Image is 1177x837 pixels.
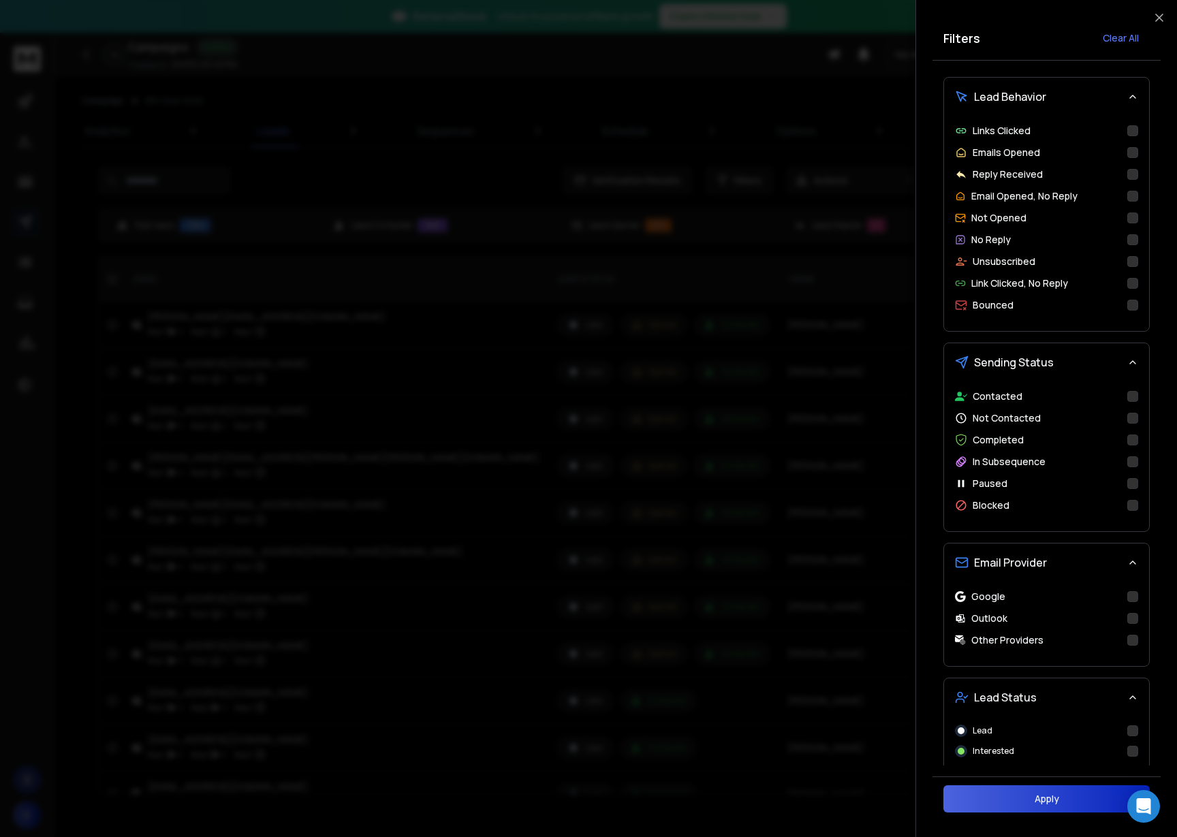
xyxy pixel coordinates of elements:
[973,746,1014,757] p: Interested
[1092,25,1150,52] button: Clear All
[973,390,1022,403] p: Contacted
[943,29,980,48] h2: Filters
[944,116,1149,331] div: Lead Behavior
[974,689,1037,706] span: Lead Status
[973,124,1031,138] p: Links Clicked
[971,590,1005,603] p: Google
[973,499,1009,512] p: Blocked
[971,233,1011,247] p: No Reply
[974,354,1054,370] span: Sending Status
[974,89,1046,105] span: Lead Behavior
[944,343,1149,381] button: Sending Status
[971,633,1043,647] p: Other Providers
[971,612,1007,625] p: Outlook
[973,168,1043,181] p: Reply Received
[973,477,1007,490] p: Paused
[973,255,1035,268] p: Unsubscribed
[973,455,1046,469] p: In Subsequence
[971,277,1068,290] p: Link Clicked, No Reply
[973,146,1040,159] p: Emails Opened
[1127,790,1160,823] div: Open Intercom Messenger
[944,582,1149,666] div: Email Provider
[973,298,1014,312] p: Bounced
[971,189,1078,203] p: Email Opened, No Reply
[973,411,1041,425] p: Not Contacted
[971,211,1026,225] p: Not Opened
[973,433,1024,447] p: Completed
[944,678,1149,716] button: Lead Status
[944,78,1149,116] button: Lead Behavior
[944,381,1149,531] div: Sending Status
[974,554,1047,571] span: Email Provider
[943,785,1150,812] button: Apply
[944,543,1149,582] button: Email Provider
[973,725,992,736] p: Lead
